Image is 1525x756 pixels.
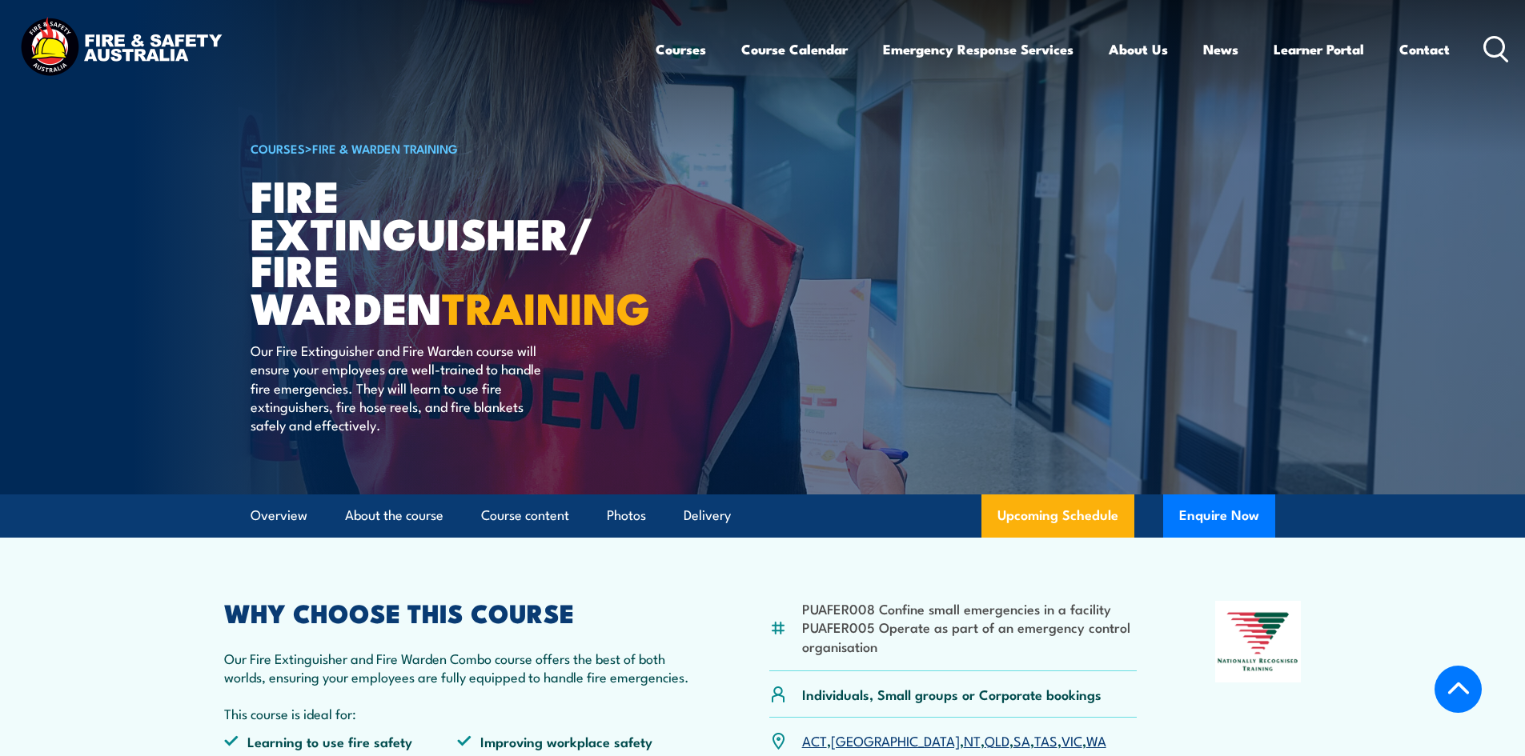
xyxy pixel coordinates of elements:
h2: WHY CHOOSE THIS COURSE [224,601,692,623]
a: Photos [607,494,646,537]
a: ACT [802,730,827,750]
a: Overview [251,494,307,537]
p: Our Fire Extinguisher and Fire Warden course will ensure your employees are well-trained to handl... [251,341,543,434]
a: NT [964,730,981,750]
li: PUAFER005 Operate as part of an emergency control organisation [802,618,1138,655]
h1: Fire Extinguisher/ Fire Warden [251,176,646,326]
a: Course content [481,494,569,537]
a: About Us [1109,28,1168,70]
a: Learner Portal [1274,28,1364,70]
a: Course Calendar [741,28,848,70]
a: Delivery [684,494,731,537]
strong: TRAINING [442,273,650,339]
a: WA [1086,730,1106,750]
a: [GEOGRAPHIC_DATA] [831,730,960,750]
a: Emergency Response Services [883,28,1074,70]
a: TAS [1034,730,1057,750]
p: This course is ideal for: [224,704,692,722]
a: About the course [345,494,443,537]
p: Individuals, Small groups or Corporate bookings [802,685,1102,703]
a: Upcoming Schedule [981,494,1134,538]
a: News [1203,28,1238,70]
button: Enquire Now [1163,494,1275,538]
a: SA [1013,730,1030,750]
a: Fire & Warden Training [312,139,458,157]
a: Courses [656,28,706,70]
a: VIC [1061,730,1082,750]
h6: > [251,138,646,158]
img: Nationally Recognised Training logo. [1215,601,1302,682]
a: Contact [1399,28,1450,70]
a: COURSES [251,139,305,157]
li: PUAFER008 Confine small emergencies in a facility [802,599,1138,618]
p: Our Fire Extinguisher and Fire Warden Combo course offers the best of both worlds, ensuring your ... [224,649,692,686]
a: QLD [985,730,1009,750]
p: , , , , , , , [802,731,1106,750]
